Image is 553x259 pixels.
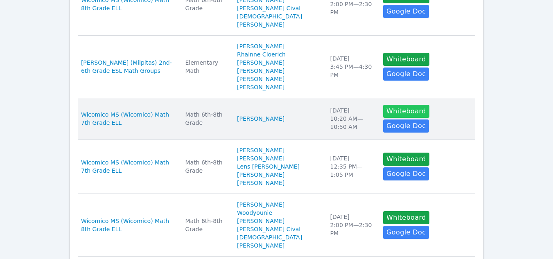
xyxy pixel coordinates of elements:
[237,225,300,233] a: [PERSON_NAME] Cival
[185,110,227,127] div: Math 6th-8th Grade
[237,42,284,50] a: [PERSON_NAME]
[330,213,373,237] div: [DATE] 2:00 PM — 2:30 PM
[185,59,227,75] div: Elementary Math
[237,233,321,250] a: [DEMOGRAPHIC_DATA][PERSON_NAME]
[330,54,373,79] div: [DATE] 3:45 PM — 4:30 PM
[185,158,227,175] div: Math 6th-8th Grade
[383,167,429,180] a: Google Doc
[383,105,429,118] button: Whiteboard
[383,68,429,81] a: Google Doc
[383,5,429,18] a: Google Doc
[237,67,284,75] a: [PERSON_NAME]
[383,153,429,166] button: Whiteboard
[237,50,321,67] a: Rhainne Cloerich [PERSON_NAME]
[383,211,429,224] button: Whiteboard
[383,119,429,133] a: Google Doc
[237,115,284,123] a: [PERSON_NAME]
[81,217,176,233] a: Wicomico MS (Wicomico) Math 8th Grade ELL
[237,154,284,162] a: [PERSON_NAME]
[237,83,284,91] a: [PERSON_NAME]
[237,12,321,29] a: [DEMOGRAPHIC_DATA][PERSON_NAME]
[237,209,321,225] a: Woodyounie [PERSON_NAME]
[237,200,284,209] a: [PERSON_NAME]
[237,75,284,83] a: [PERSON_NAME]
[78,98,475,140] tr: Wicomico MS (Wicomico) Math 7th Grade ELLMath 6th-8th Grade[PERSON_NAME][DATE]10:20 AM—10:50 AMWh...
[78,140,475,194] tr: Wicomico MS (Wicomico) Math 7th Grade ELLMath 6th-8th Grade[PERSON_NAME][PERSON_NAME]Lens [PERSON...
[237,162,300,171] a: Lens [PERSON_NAME]
[330,154,373,179] div: [DATE] 12:35 PM — 1:05 PM
[330,106,373,131] div: [DATE] 10:20 AM — 10:50 AM
[185,217,227,233] div: Math 6th-8th Grade
[383,53,429,66] button: Whiteboard
[237,146,284,154] a: [PERSON_NAME]
[81,110,176,127] a: Wicomico MS (Wicomico) Math 7th Grade ELL
[78,36,475,98] tr: [PERSON_NAME] (Milpitas) 2nd-6th Grade ESL Math GroupsElementary Math[PERSON_NAME]Rhainne Cloeric...
[383,226,429,239] a: Google Doc
[78,194,475,257] tr: Wicomico MS (Wicomico) Math 8th Grade ELLMath 6th-8th Grade[PERSON_NAME]Woodyounie [PERSON_NAME][...
[81,59,176,75] a: [PERSON_NAME] (Milpitas) 2nd-6th Grade ESL Math Groups
[237,171,284,179] a: [PERSON_NAME]
[237,179,284,187] a: [PERSON_NAME]
[81,158,176,175] a: Wicomico MS (Wicomico) Math 7th Grade ELL
[237,4,300,12] a: [PERSON_NAME] Cival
